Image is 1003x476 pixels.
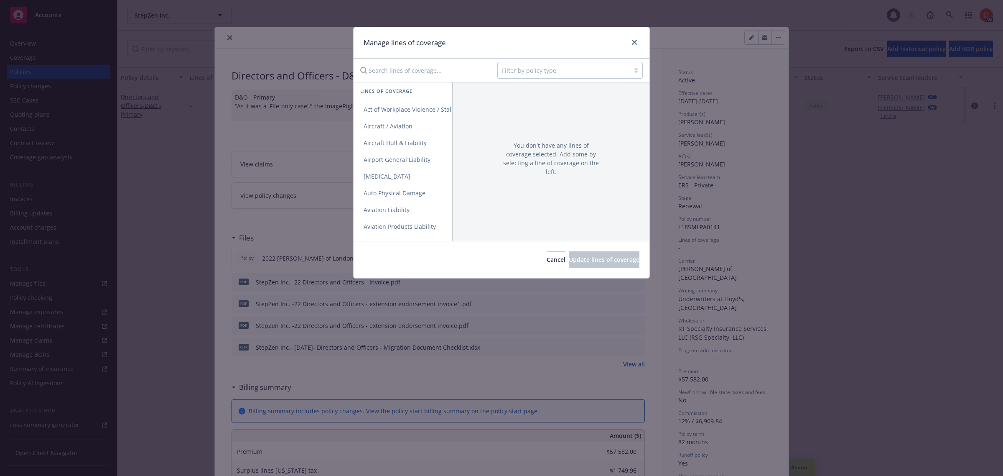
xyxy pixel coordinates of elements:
span: Update lines of coverage [569,256,639,264]
span: Blanket Accident [354,239,420,247]
span: Aviation Liability [354,206,420,214]
a: close [629,37,639,47]
span: Airport General Liability [354,156,440,164]
input: Search lines of coverage... [355,62,491,79]
span: You don't have any lines of coverage selected. Add some by selecting a line of coverage on the left. [503,141,599,176]
span: Cancel [547,256,565,264]
span: Aircraft Hull & Liability [354,139,437,147]
button: Cancel [547,251,565,268]
h1: Manage lines of coverage [364,37,446,48]
span: Aviation Products Liability [354,223,446,230]
span: Lines of coverage [360,87,412,95]
span: Aircraft / Aviation [354,122,423,130]
button: Update lines of coverage [569,251,639,268]
span: [MEDICAL_DATA] [354,172,420,180]
span: Act of Workplace Violence / Stalking Threat [354,105,493,113]
span: Auto Physical Damage [354,189,435,197]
